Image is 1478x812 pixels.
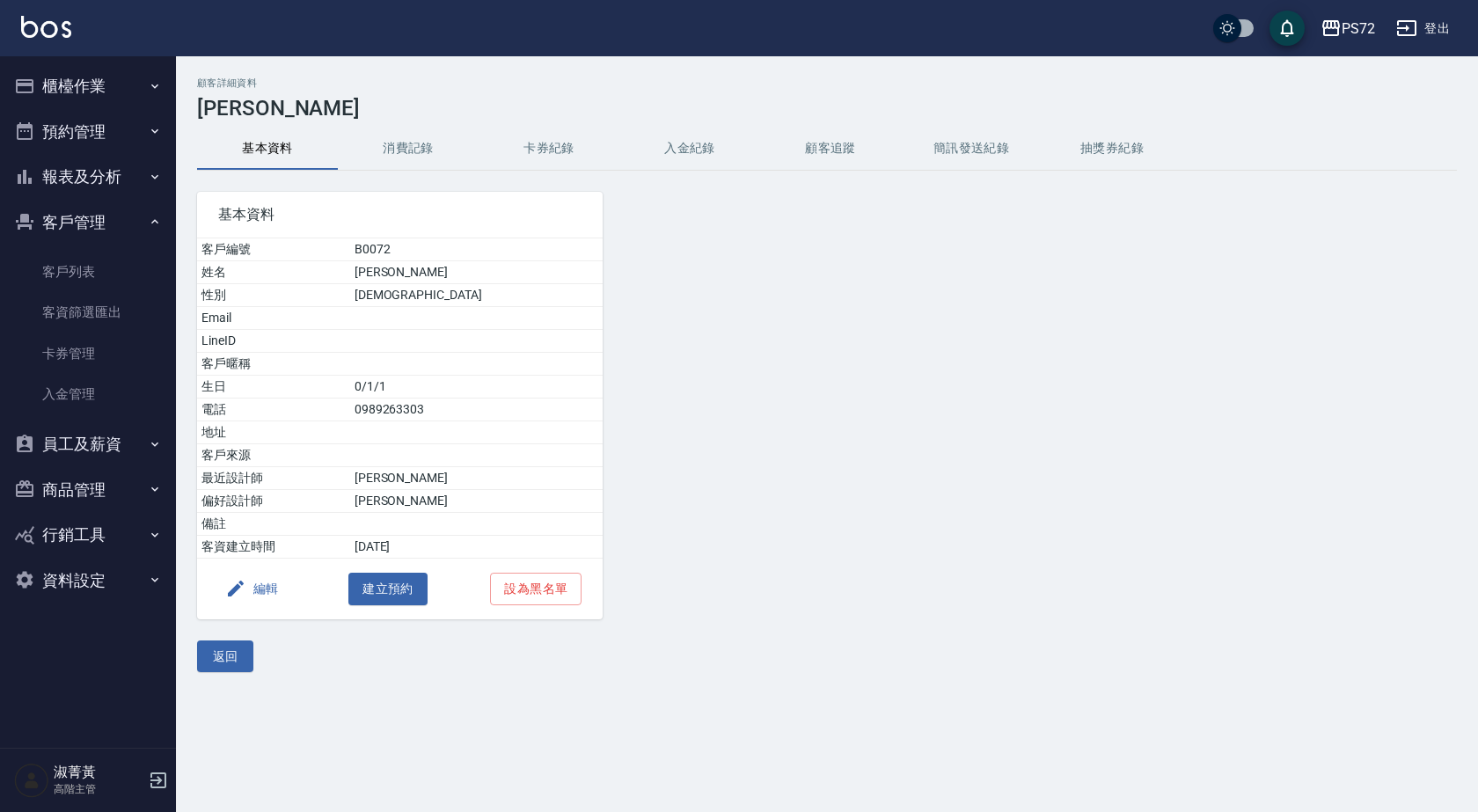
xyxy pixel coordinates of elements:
td: 最近設計師 [197,467,350,490]
button: 返回 [197,640,253,673]
button: 編輯 [218,573,286,605]
td: 0989263303 [350,399,604,421]
button: 入金紀錄 [619,128,760,170]
button: 登出 [1389,12,1457,45]
img: Person [14,763,49,798]
button: 抽獎券紀錄 [1042,128,1182,170]
button: 卡券紀錄 [479,128,619,170]
td: Email [197,307,350,330]
a: 客資篩選匯出 [7,292,169,333]
td: B0072 [350,238,604,261]
button: 櫃檯作業 [7,63,169,109]
h5: 淑菁黃 [54,764,143,781]
td: 電話 [197,399,350,421]
button: PS72 [1313,11,1382,47]
td: 姓名 [197,261,350,284]
td: 生日 [197,376,350,399]
td: 客資建立時間 [197,536,350,559]
a: 客戶列表 [7,252,169,292]
button: 消費記錄 [338,128,479,170]
td: 地址 [197,421,350,444]
td: [DEMOGRAPHIC_DATA] [350,284,604,307]
button: 報表及分析 [7,154,169,200]
td: 客戶暱稱 [197,353,350,376]
button: 預約管理 [7,109,169,155]
h2: 顧客詳細資料 [197,77,1457,89]
button: save [1269,11,1305,46]
button: 顧客追蹤 [760,128,901,170]
td: [DATE] [350,536,604,559]
td: 偏好設計師 [197,490,350,513]
img: Logo [21,16,71,38]
td: 客戶來源 [197,444,350,467]
button: 客戶管理 [7,200,169,245]
button: 基本資料 [197,128,338,170]
td: 0/1/1 [350,376,604,399]
td: 客戶編號 [197,238,350,261]
button: 員工及薪資 [7,421,169,467]
div: PS72 [1342,18,1375,40]
td: [PERSON_NAME] [350,261,604,284]
button: 資料設定 [7,558,169,604]
td: LineID [197,330,350,353]
h3: [PERSON_NAME] [197,96,1457,121]
button: 簡訊發送紀錄 [901,128,1042,170]
p: 高階主管 [54,781,143,797]
td: 性別 [197,284,350,307]
button: 建立預約 [348,573,428,605]
td: [PERSON_NAME] [350,467,604,490]
td: [PERSON_NAME] [350,490,604,513]
button: 商品管理 [7,467,169,513]
td: 備註 [197,513,350,536]
a: 入金管理 [7,374,169,414]
span: 基本資料 [218,206,582,223]
button: 行銷工具 [7,512,169,558]
a: 卡券管理 [7,333,169,374]
button: 設為黑名單 [490,573,582,605]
